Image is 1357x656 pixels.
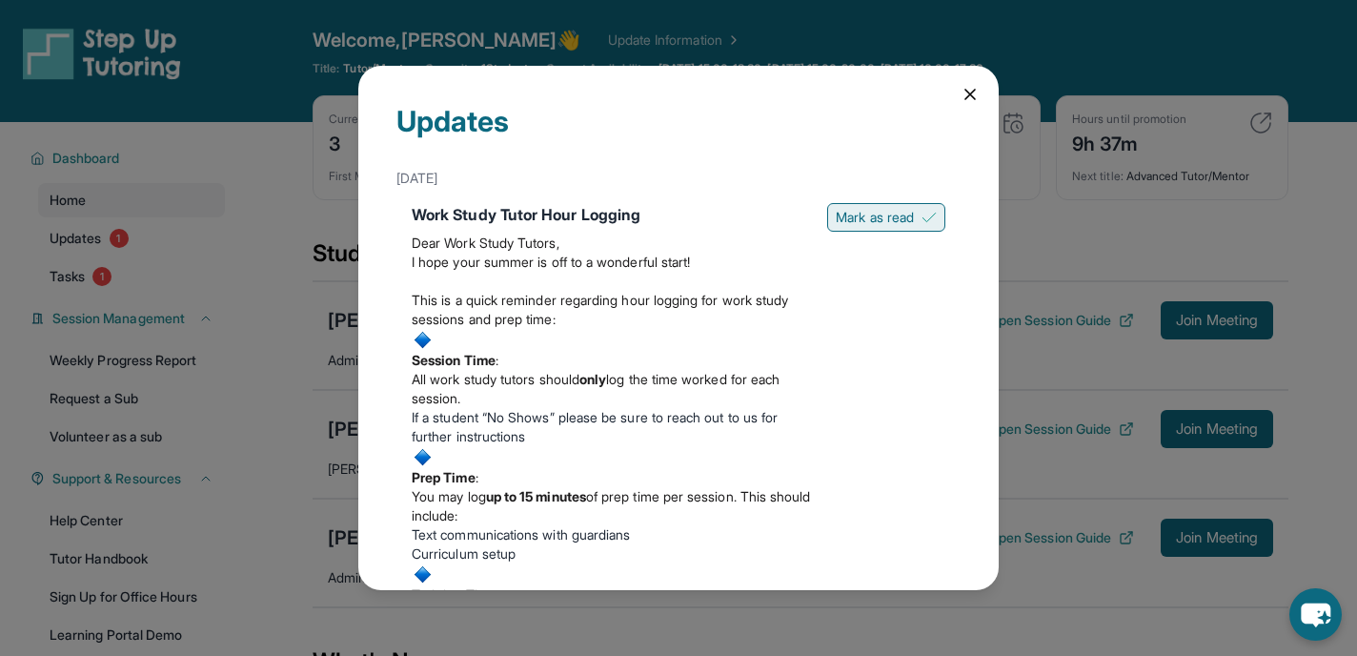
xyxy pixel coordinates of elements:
strong: Prep Time [412,469,476,485]
img: :small_blue_diamond: [412,564,434,585]
div: [DATE] [396,161,961,195]
span: This is a quick reminder regarding hour logging for work study sessions and prep time: [412,292,788,327]
span: Mark as read [836,208,914,227]
div: Updates [396,104,961,161]
button: Mark as read [827,203,945,232]
div: Work Study Tutor Hour Logging [412,203,812,226]
span: : [476,469,478,485]
strong: Training Time [412,586,497,603]
span: : [497,586,500,603]
span: I hope your summer is off to a wonderful start! [412,254,690,270]
span: Dear Work Study Tutors, [412,235,559,251]
button: chat-button [1289,588,1342,641]
span: All work study tutors should [412,371,579,387]
strong: up to 15 minutes [486,488,586,504]
span: : [496,352,498,368]
img: :small_blue_diamond: [412,446,434,468]
img: :small_blue_diamond: [412,329,434,351]
span: You may log [412,488,486,504]
strong: only [579,371,606,387]
span: Curriculum setup [412,545,516,562]
img: Mark as read [922,210,937,225]
strong: Session Time [412,352,496,368]
span: of prep time per session. This should include: [412,488,811,523]
span: If a student “No Shows” please be sure to reach out to us for further instructions [412,409,778,444]
span: Text communications with guardians [412,526,630,543]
